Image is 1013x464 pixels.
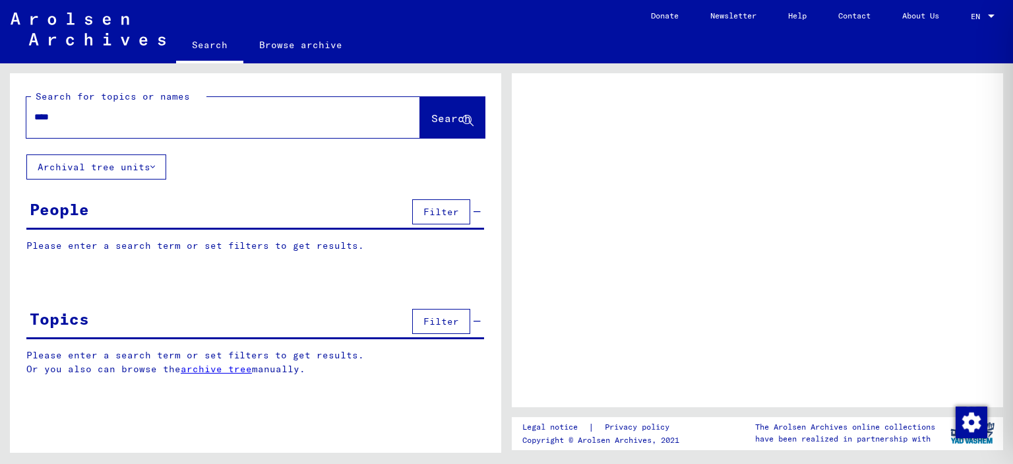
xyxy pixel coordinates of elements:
span: EN [971,12,985,21]
button: Filter [412,309,470,334]
img: Change consent [956,407,987,438]
img: Arolsen_neg.svg [11,13,166,46]
img: yv_logo.png [948,416,997,449]
p: Copyright © Arolsen Archives, 2021 [522,434,685,446]
p: The Arolsen Archives online collections [755,421,935,433]
div: Topics [30,307,89,331]
button: Filter [412,199,470,224]
button: Archival tree units [26,154,166,180]
a: Search [176,29,243,63]
span: Filter [423,315,459,327]
a: Legal notice [522,420,588,434]
mat-label: Search for topics or names [36,90,190,102]
p: have been realized in partnership with [755,433,935,445]
button: Search [420,97,485,138]
span: Filter [423,206,459,218]
a: archive tree [181,363,252,375]
p: Please enter a search term or set filters to get results. Or you also can browse the manually. [26,348,485,376]
div: | [522,420,685,434]
a: Privacy policy [594,420,685,434]
span: Search [431,112,471,125]
a: Browse archive [243,29,358,61]
p: Please enter a search term or set filters to get results. [26,239,484,253]
div: People [30,197,89,221]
